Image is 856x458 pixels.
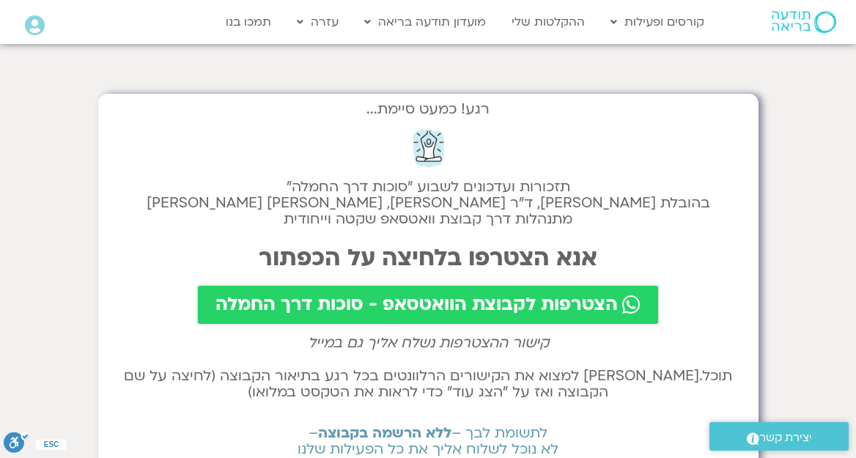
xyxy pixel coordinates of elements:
img: תודעה בריאה [772,11,836,33]
a: מועדון תודעה בריאה [357,8,493,36]
h2: תוכל.[PERSON_NAME] למצוא את הקישורים הרלוונטים בכל רגע בתיאור הקבוצה (לחיצה על שם הקבוצה ואז על ״... [113,368,744,400]
a: קורסים ופעילות [603,8,712,36]
a: עזרה [289,8,346,36]
span: יצירת קשר [759,428,812,448]
h2: לתשומת לבך – – לא נוכל לשלוח אליך את כל הפעילות שלנו [113,425,744,457]
h2: תזכורות ועדכונים לשבוע "סוכות דרך החמלה" בהובלת [PERSON_NAME], ד״ר [PERSON_NAME], [PERSON_NAME] [... [113,179,744,227]
span: הצטרפות לקבוצת הוואטסאפ - סוכות דרך החמלה [215,295,618,315]
h2: קישור ההצטרפות נשלח אליך גם במייל [113,335,744,351]
a: יצירת קשר [709,422,849,451]
h2: רגע! כמעט סיימת... [113,108,744,110]
h2: אנא הצטרפו בלחיצה על הכפתור [113,245,744,271]
b: ללא הרשמה בקבוצה [318,424,451,443]
a: ההקלטות שלי [504,8,592,36]
a: הצטרפות לקבוצת הוואטסאפ - סוכות דרך החמלה [198,286,658,324]
a: תמכו בנו [218,8,278,36]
